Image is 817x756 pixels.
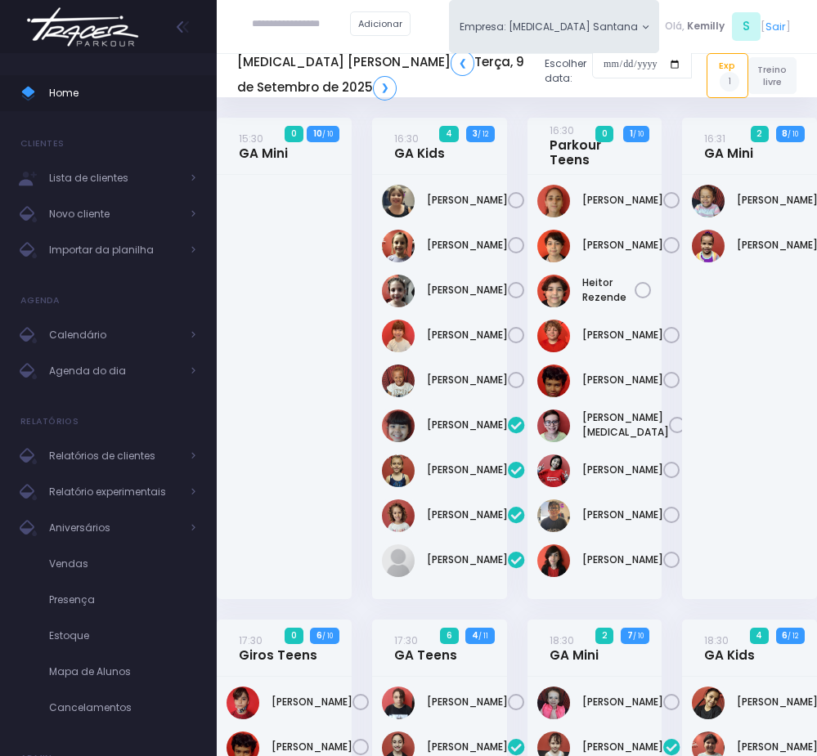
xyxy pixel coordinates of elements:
[239,131,288,161] a: 15:30GA Mini
[704,131,753,161] a: 16:31GA Mini
[537,365,570,397] img: João Pedro Oliveira de Meneses
[427,238,508,253] a: [PERSON_NAME]
[49,661,196,682] span: Mapa de Alunos
[382,320,415,352] img: Mariana Namie Takatsuki Momesso
[227,687,259,719] img: Frederico Piai Giovaninni
[382,365,415,397] img: Olivia Orlando marcondes
[788,631,798,641] small: / 12
[537,687,570,719] img: Giovanna Rodrigues Gialluize
[427,695,508,709] a: [PERSON_NAME]
[49,204,180,225] span: Novo cliente
[630,127,633,140] strong: 1
[49,697,196,718] span: Cancelamentos
[582,695,663,709] a: [PERSON_NAME]
[382,687,415,719] img: Ana Clara Martins Silva
[239,633,317,663] a: 17:30Giros Teens
[439,126,458,142] span: 4
[394,633,457,663] a: 17:30GA Teens
[582,552,663,567] a: [PERSON_NAME]
[49,83,196,104] span: Home
[582,238,663,253] a: [PERSON_NAME]
[427,508,508,522] a: [PERSON_NAME]
[394,633,418,647] small: 17:30
[692,687,725,719] img: Livia Baião Gomes
[49,625,196,646] span: Estoque
[582,193,663,208] a: [PERSON_NAME]
[659,10,797,43] div: [ ]
[537,409,570,442] img: João Vitor Fontan Nicoleti
[382,544,415,577] img: VALENTINA ZANONI DE FREITAS
[537,499,570,532] img: Lucas figueiredo guedes
[316,629,322,642] strong: 6
[49,553,196,575] span: Vendas
[478,129,488,139] small: / 12
[427,373,508,387] a: [PERSON_NAME]
[322,631,333,641] small: / 10
[382,454,415,487] img: Manuela Andrade Bertolla
[285,628,303,644] span: 0
[440,628,458,644] span: 6
[382,275,415,307] img: Mariana Garzuzi Palma
[582,328,663,342] a: [PERSON_NAME]
[692,230,725,262] img: Maria Cecília Menezes Rodrigues
[765,19,786,34] a: Sair
[537,544,570,577] img: Pedro giraldi tavares
[322,129,333,139] small: / 10
[704,633,755,663] a: 18:30GA Kids
[427,463,508,477] a: [PERSON_NAME]
[237,46,692,105] div: Escolher data:
[49,589,196,611] span: Presença
[732,12,761,41] span: S
[427,283,508,297] a: [PERSON_NAME]
[751,126,769,142] span: 2
[382,409,415,442] img: Bianca Yoshida Nagatani
[49,360,180,382] span: Agenda do dia
[782,629,788,642] strong: 6
[382,230,415,262] img: Lara Prado Pfefer
[20,284,61,317] h4: Agenda
[704,633,729,647] small: 18:30
[537,230,570,262] img: Arthur Rezende Chemin
[582,410,669,440] a: [PERSON_NAME][MEDICAL_DATA]
[427,193,508,208] a: [PERSON_NAME]
[373,76,397,101] a: ❯
[550,123,574,137] small: 16:30
[20,127,64,160] h4: Clientes
[595,628,613,644] span: 2
[550,633,599,663] a: 18:30GA Mini
[582,740,663,754] a: [PERSON_NAME]
[285,126,303,142] span: 0
[788,129,798,139] small: / 10
[707,53,748,97] a: Exp1
[627,629,633,642] strong: 7
[473,127,478,140] strong: 3
[382,185,415,217] img: Heloisa Frederico Mota
[49,168,180,189] span: Lista de clientes
[720,72,739,92] span: 1
[582,373,663,387] a: [PERSON_NAME]
[427,552,508,567] a: [PERSON_NAME]
[582,508,663,522] a: [PERSON_NAME]
[427,740,508,754] a: [PERSON_NAME]
[427,418,508,432] a: [PERSON_NAME]
[537,185,570,217] img: Anna Júlia Roque Silva
[537,454,570,487] img: Lorena mie sato ayres
[313,127,322,140] strong: 10
[272,740,352,754] a: [PERSON_NAME]
[633,631,644,641] small: / 10
[394,132,419,145] small: 16:30
[478,631,488,641] small: / 11
[49,517,180,539] span: Aniversários
[239,132,263,145] small: 15:30
[350,11,411,36] a: Adicionar
[382,499,415,532] img: Nina Diniz Scatena Alves
[687,19,725,34] span: Kemilly
[472,629,478,642] strong: 4
[704,132,725,145] small: 16:31
[49,324,180,346] span: Calendário
[550,633,574,647] small: 18:30
[582,275,635,305] a: Heitor Rezende
[537,275,570,307] img: Heitor Rezende Chemin
[272,695,352,709] a: [PERSON_NAME]
[550,123,635,168] a: 16:30Parkour Teens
